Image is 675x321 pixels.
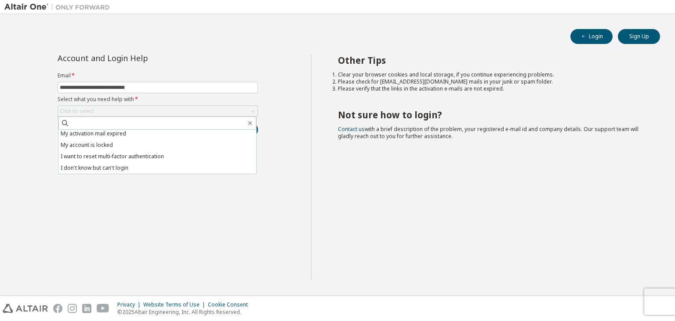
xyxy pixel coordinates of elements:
[58,72,258,79] label: Email
[117,308,253,316] p: © 2025 Altair Engineering, Inc. All Rights Reserved.
[338,125,365,133] a: Contact us
[117,301,143,308] div: Privacy
[58,55,218,62] div: Account and Login Help
[338,125,639,140] span: with a brief description of the problem, your registered e-mail id and company details. Our suppo...
[53,304,62,313] img: facebook.svg
[143,301,208,308] div: Website Terms of Use
[3,304,48,313] img: altair_logo.svg
[208,301,253,308] div: Cookie Consent
[82,304,91,313] img: linkedin.svg
[338,55,645,66] h2: Other Tips
[4,3,114,11] img: Altair One
[618,29,660,44] button: Sign Up
[338,71,645,78] li: Clear your browser cookies and local storage, if you continue experiencing problems.
[338,78,645,85] li: Please check for [EMAIL_ADDRESS][DOMAIN_NAME] mails in your junk or spam folder.
[60,108,94,115] div: Click to select
[58,96,258,103] label: Select what you need help with
[58,128,256,139] li: My activation mail expired
[338,109,645,120] h2: Not sure how to login?
[570,29,613,44] button: Login
[58,106,258,117] div: Click to select
[338,85,645,92] li: Please verify that the links in the activation e-mails are not expired.
[97,304,109,313] img: youtube.svg
[68,304,77,313] img: instagram.svg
